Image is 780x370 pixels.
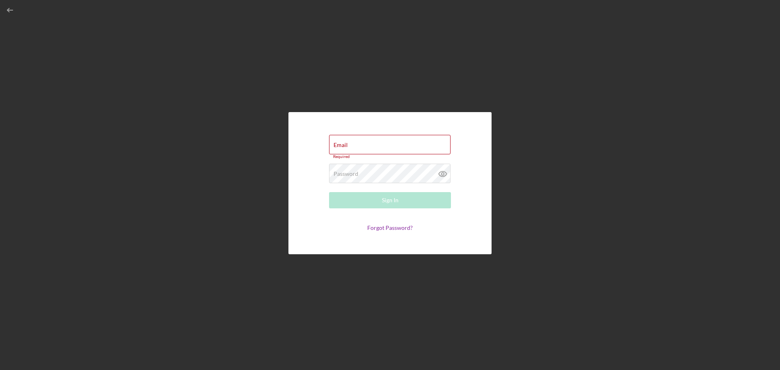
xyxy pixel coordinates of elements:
[367,224,413,231] a: Forgot Password?
[334,142,348,148] label: Email
[382,192,399,208] div: Sign In
[334,171,358,177] label: Password
[329,192,451,208] button: Sign In
[329,154,451,159] div: Required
